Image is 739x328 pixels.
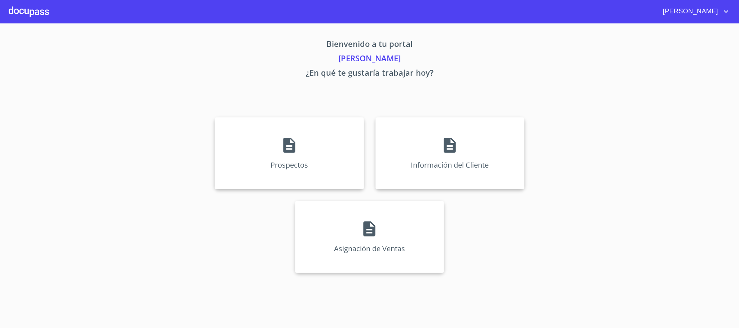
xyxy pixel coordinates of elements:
[148,67,592,81] p: ¿En qué te gustaría trabajar hoy?
[270,160,308,170] p: Prospectos
[657,6,722,17] span: [PERSON_NAME]
[148,38,592,52] p: Bienvenido a tu portal
[411,160,489,170] p: Información del Cliente
[657,6,730,17] button: account of current user
[148,52,592,67] p: [PERSON_NAME]
[334,244,405,253] p: Asignación de Ventas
